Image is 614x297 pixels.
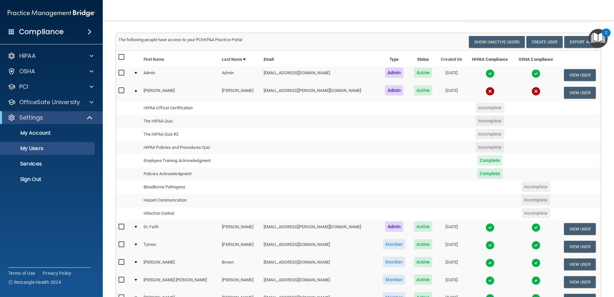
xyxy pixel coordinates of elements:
[261,256,378,273] td: [EMAIL_ADDRESS][DOMAIN_NAME]
[8,52,93,60] a: HIPAA
[410,51,436,66] th: Status
[531,223,540,232] img: tick.e7d51cea.svg
[141,256,220,273] td: [PERSON_NAME]
[4,176,92,183] p: Sign Out
[436,66,467,84] td: [DATE]
[141,66,220,84] td: Admin
[222,56,246,63] a: Last Name
[469,36,525,48] button: Show Inactive Users
[118,37,242,42] span: The following people have access to your PCIHIPAA Practice Portal
[141,207,261,220] td: Infection Control
[19,83,28,91] p: PCI
[141,238,220,256] td: Tymon
[486,241,495,250] img: tick.e7d51cea.svg
[467,51,513,66] th: HIPAA Compliance
[564,223,596,235] button: View User
[414,221,432,232] span: Active
[219,273,261,291] td: [PERSON_NAME]
[141,154,261,167] td: Employee Training Acknowledgment
[486,258,495,267] img: tick.e7d51cea.svg
[8,270,35,276] a: Terms of Use
[436,256,467,273] td: [DATE]
[503,251,606,277] iframe: Drift Widget Chat Controller
[261,238,378,256] td: [EMAIL_ADDRESS][DOMAIN_NAME]
[141,141,261,154] td: HIPAA Policies and Procedures Quiz
[141,102,261,115] td: HIPAA Officer Certification
[4,161,92,167] p: Services
[385,221,404,232] span: Admin
[477,168,503,179] span: Complete
[477,155,503,166] span: Complete
[414,85,432,95] span: Active
[141,115,261,128] td: The HIPAA Quiz
[385,67,404,78] span: Admin
[19,67,35,75] p: OSHA
[476,142,504,152] span: Incomplete
[385,85,404,95] span: Admin
[522,182,550,192] span: Incomplete
[8,83,93,91] a: PCI
[378,51,410,66] th: Type
[436,220,467,238] td: [DATE]
[4,145,92,152] p: My Users
[564,241,596,253] button: View User
[141,167,261,181] td: Policies Acknowledgment
[261,220,378,238] td: [EMAIL_ADDRESS][PERSON_NAME][DOMAIN_NAME]
[261,84,378,101] td: [EMAIL_ADDRESS][PERSON_NAME][DOMAIN_NAME]
[19,27,64,36] h4: Compliance
[144,56,164,63] a: First Name
[414,257,432,267] span: Active
[19,114,43,122] p: Settings
[261,51,378,66] th: Email
[414,274,432,285] span: Active
[219,256,261,273] td: Brown
[141,194,261,207] td: Hazard Communication
[486,276,495,285] img: tick.e7d51cea.svg
[436,273,467,291] td: [DATE]
[414,239,432,249] span: Active
[476,129,504,139] span: Incomplete
[19,52,36,60] p: HIPAA
[522,195,550,205] span: Incomplete
[19,98,80,106] p: OfficeSafe University
[436,238,467,256] td: [DATE]
[219,220,261,238] td: [PERSON_NAME]
[531,276,540,285] img: tick.e7d51cea.svg
[414,67,432,78] span: Active
[261,66,378,84] td: [EMAIL_ADDRESS][DOMAIN_NAME]
[564,276,596,288] button: View User
[531,241,540,250] img: tick.e7d51cea.svg
[522,208,550,218] span: Incomplete
[4,130,92,136] p: My Account
[8,98,93,106] a: OfficeSafe University
[141,128,261,141] td: The HIPAA Quiz #2
[383,239,405,249] span: Member
[436,84,467,101] td: [DATE]
[141,273,220,291] td: [PERSON_NAME] [PERSON_NAME]
[141,220,220,238] td: Dr. Faith
[8,114,93,122] a: Settings
[43,270,72,276] a: Privacy Policy
[383,274,405,285] span: Member
[219,238,261,256] td: [PERSON_NAME]
[141,84,220,101] td: [PERSON_NAME]
[441,56,462,63] a: Created On
[8,7,95,20] img: PMB logo
[219,84,261,101] td: [PERSON_NAME]
[8,67,93,75] a: OSHA
[219,66,261,84] td: Admin
[383,257,405,267] span: Member
[486,223,495,232] img: tick.e7d51cea.svg
[261,273,378,291] td: [EMAIL_ADDRESS][DOMAIN_NAME]
[8,279,61,285] span: Ⓒ Rectangle Health 2024
[141,181,261,194] td: Bloodborne Pathogens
